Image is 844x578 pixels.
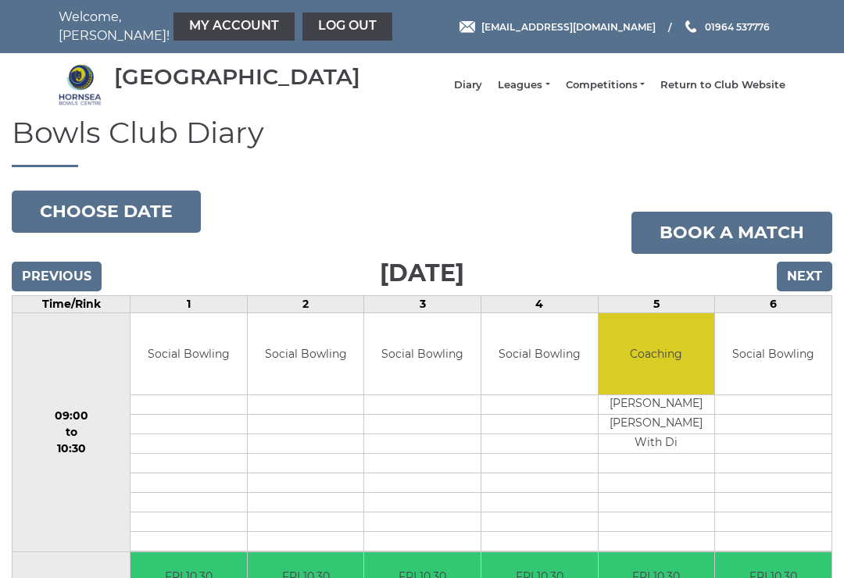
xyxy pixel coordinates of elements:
[777,262,832,291] input: Next
[685,20,696,33] img: Phone us
[248,313,364,395] td: Social Bowling
[715,295,832,312] td: 6
[364,295,481,312] td: 3
[13,295,131,312] td: Time/Rink
[59,8,348,45] nav: Welcome, [PERSON_NAME]!
[498,78,549,92] a: Leagues
[173,12,295,41] a: My Account
[460,20,656,34] a: Email [EMAIL_ADDRESS][DOMAIN_NAME]
[683,20,770,34] a: Phone us 01964 537776
[454,78,482,92] a: Diary
[481,313,598,395] td: Social Bowling
[715,313,831,395] td: Social Bowling
[131,313,247,395] td: Social Bowling
[114,65,360,89] div: [GEOGRAPHIC_DATA]
[12,262,102,291] input: Previous
[131,295,248,312] td: 1
[599,395,715,415] td: [PERSON_NAME]
[12,191,201,233] button: Choose date
[599,313,715,395] td: Coaching
[302,12,392,41] a: Log out
[481,295,599,312] td: 4
[12,116,832,167] h1: Bowls Club Diary
[13,312,131,552] td: 09:00 to 10:30
[364,313,481,395] td: Social Bowling
[705,20,770,32] span: 01964 537776
[460,21,475,33] img: Email
[481,20,656,32] span: [EMAIL_ADDRESS][DOMAIN_NAME]
[660,78,785,92] a: Return to Club Website
[599,434,715,454] td: With Di
[247,295,364,312] td: 2
[599,415,715,434] td: [PERSON_NAME]
[598,295,715,312] td: 5
[631,212,832,254] a: Book a match
[59,63,102,106] img: Hornsea Bowls Centre
[566,78,645,92] a: Competitions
